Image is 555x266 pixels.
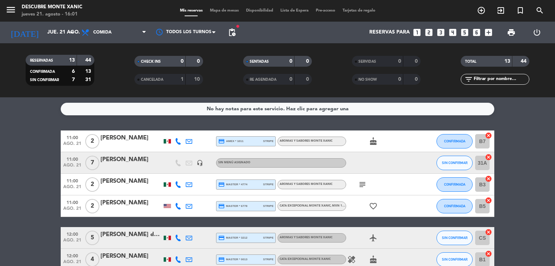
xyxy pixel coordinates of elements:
strong: 44 [521,59,528,64]
div: [PERSON_NAME] [100,198,162,208]
i: looks_4 [448,28,457,37]
i: airplanemode_active [369,234,378,242]
strong: 1 [181,77,184,82]
span: 11:00 [63,198,81,206]
span: RESERVADAS [30,59,53,62]
div: LOG OUT [524,22,550,43]
span: ago. 21 [63,185,81,193]
i: [DATE] [5,25,44,40]
span: print [507,28,516,37]
span: Tarjetas de regalo [339,9,379,13]
span: 7 [85,156,99,170]
span: Lista de Espera [277,9,312,13]
strong: 44 [85,58,92,63]
span: ago. 21 [63,238,81,246]
i: cancel [485,250,492,257]
span: master * 3212 [218,235,248,241]
span: stripe [263,139,274,143]
span: TOTAL [465,60,476,63]
i: looks_two [424,28,434,37]
i: cancel [485,197,492,204]
i: looks_5 [460,28,469,37]
i: looks_one [412,28,422,37]
input: Filtrar por nombre... [473,75,529,83]
span: SERVIDAS [358,60,376,63]
button: CONFIRMADA [436,134,473,148]
i: credit_card [218,138,225,145]
span: Sin menú asignado [218,161,250,164]
span: 12:00 [63,251,81,260]
span: ago. 21 [63,141,81,150]
button: SIN CONFIRMAR [436,156,473,170]
span: CONFIRMADA [444,182,465,186]
span: amex * 1011 [218,138,244,145]
button: CONFIRMADA [436,177,473,192]
strong: 0 [306,77,310,82]
i: cake [369,137,378,146]
span: SENTADAS [250,60,269,63]
i: credit_card [218,181,225,188]
i: search [535,6,544,15]
strong: 6 [72,69,75,74]
span: ago. 21 [63,206,81,214]
div: No hay notas para este servicio. Haz clic para agregar una [207,105,349,113]
span: master * 0013 [218,256,248,263]
span: stripe [263,204,274,208]
strong: 0 [415,77,419,82]
span: master * 4774 [218,181,248,188]
span: SIN CONFIRMAR [30,78,59,82]
strong: 0 [398,59,401,64]
strong: 31 [85,77,92,82]
span: Aromas y Sabores Monte Xanic [280,183,332,186]
i: arrow_drop_down [67,28,76,37]
div: Descubre Monte Xanic [22,4,82,11]
span: NO SHOW [358,78,377,81]
i: subject [358,180,367,189]
button: menu [5,4,16,18]
span: 11:00 [63,176,81,185]
span: , MXN 1050 [331,204,348,207]
i: looks_3 [436,28,446,37]
span: 5 [85,231,99,245]
strong: 0 [306,59,310,64]
i: credit_card [218,256,225,263]
span: stripe [263,182,274,187]
i: credit_card [218,203,225,209]
div: [PERSON_NAME] [100,252,162,261]
span: 2 [85,134,99,148]
span: stripe [263,235,274,240]
span: Disponibilidad [242,9,277,13]
i: add_circle_outline [477,6,486,15]
strong: 7 [72,77,75,82]
div: jueves 21. agosto - 16:01 [22,11,82,18]
div: [PERSON_NAME] [100,155,162,164]
span: CANCELADA [141,78,163,81]
span: Mapa de mesas [206,9,242,13]
i: turned_in_not [516,6,525,15]
i: cancel [485,132,492,139]
span: Aromas y Sabores Monte Xanic [280,236,332,239]
span: CONFIRMADA [444,204,465,208]
span: SIN CONFIRMAR [442,257,468,261]
strong: 0 [398,77,401,82]
i: headset_mic [197,160,203,166]
i: looks_6 [472,28,481,37]
strong: 13 [85,69,92,74]
span: CONFIRMADA [444,139,465,143]
button: CONFIRMADA [436,199,473,213]
span: 11:00 [63,133,81,141]
span: Cata Excepcional Monte Xanic [280,258,331,261]
span: Reservas para [369,30,410,35]
span: ago. 21 [63,163,81,171]
strong: 0 [289,59,292,64]
span: Aromas y Sabores Monte Xanic [280,139,332,142]
i: favorite_border [369,202,378,210]
span: Cata Excepcional Monte Xanic [280,204,348,207]
span: Comida [93,30,112,35]
span: pending_actions [228,28,236,37]
strong: 13 [504,59,510,64]
strong: 10 [194,77,201,82]
i: exit_to_app [496,6,505,15]
span: Mis reservas [176,9,206,13]
strong: 0 [181,59,184,64]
